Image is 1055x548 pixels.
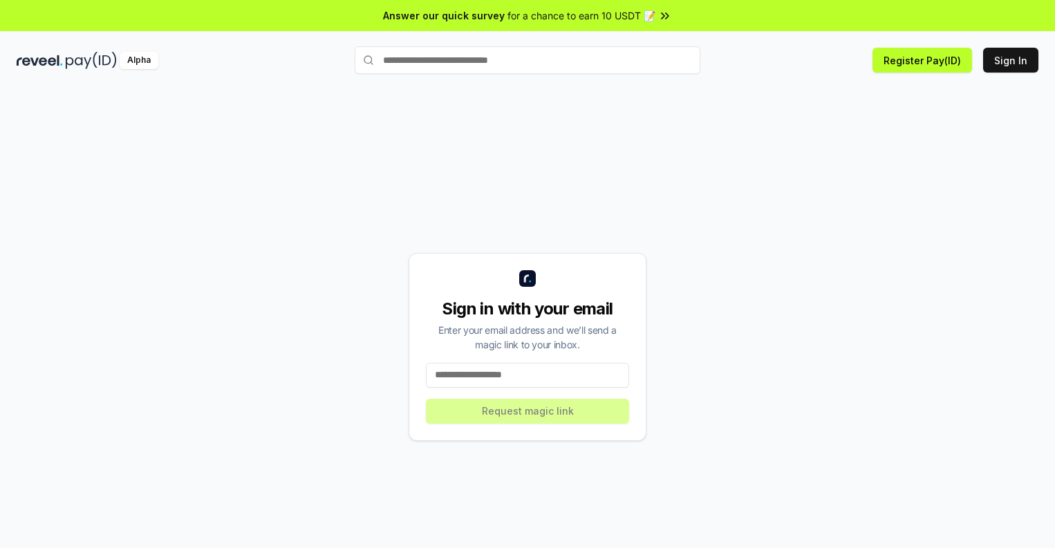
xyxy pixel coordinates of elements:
button: Sign In [983,48,1038,73]
img: logo_small [519,270,536,287]
button: Register Pay(ID) [872,48,972,73]
img: reveel_dark [17,52,63,69]
span: for a chance to earn 10 USDT 📝 [507,8,655,23]
div: Enter your email address and we’ll send a magic link to your inbox. [426,323,629,352]
span: Answer our quick survey [383,8,505,23]
img: pay_id [66,52,117,69]
div: Alpha [120,52,158,69]
div: Sign in with your email [426,298,629,320]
